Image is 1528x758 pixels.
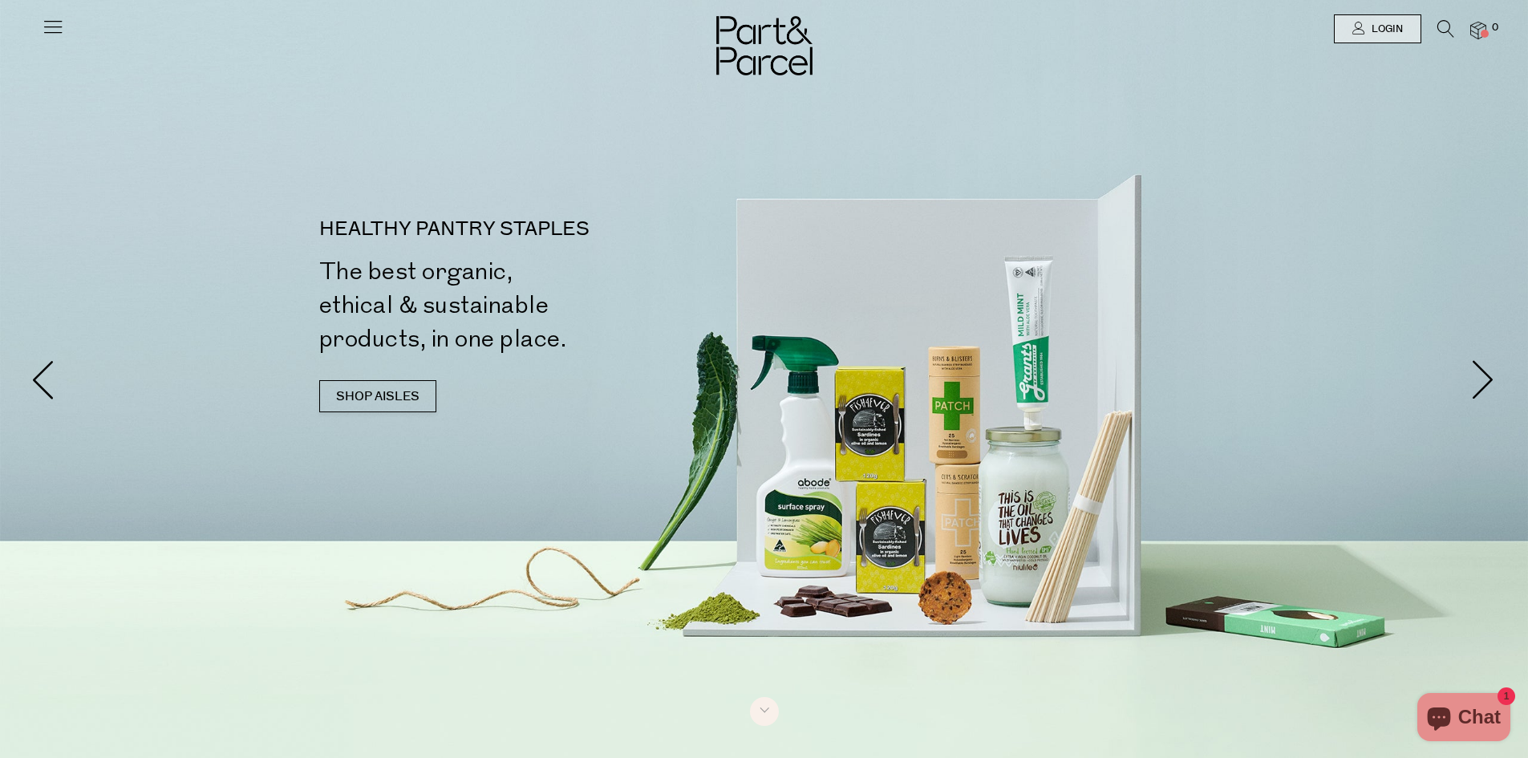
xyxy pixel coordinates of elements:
[319,255,771,356] h2: The best organic, ethical & sustainable products, in one place.
[1470,22,1486,39] a: 0
[319,220,771,239] p: HEALTHY PANTRY STAPLES
[1412,693,1515,745] inbox-online-store-chat: Shopify online store chat
[716,16,813,75] img: Part&Parcel
[1334,14,1421,43] a: Login
[1368,22,1403,36] span: Login
[319,380,436,412] a: SHOP AISLES
[1488,21,1502,35] span: 0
